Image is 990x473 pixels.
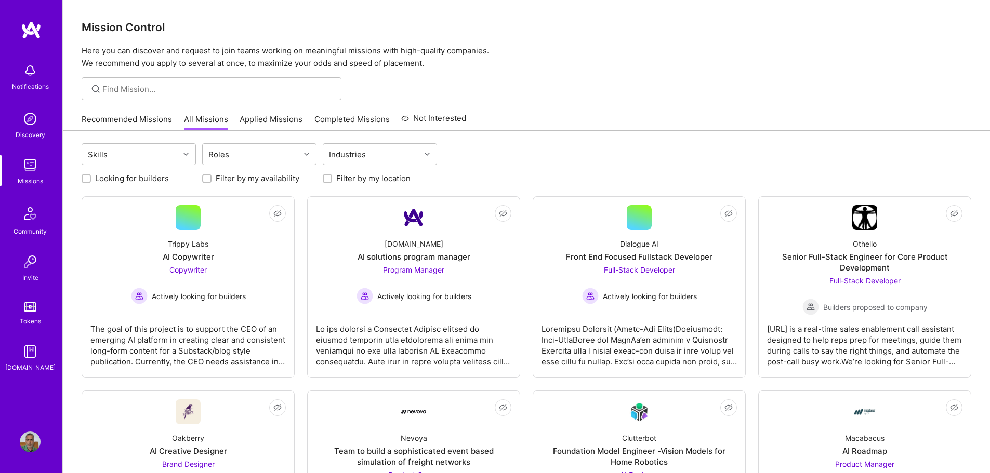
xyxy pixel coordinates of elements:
[542,205,737,369] a: Dialogue AIFront End Focused Fullstack DeveloperFull-Stack Developer Actively looking for builder...
[85,147,110,162] div: Skills
[273,209,282,218] i: icon EyeClosed
[314,114,390,131] a: Completed Missions
[168,238,208,249] div: Trippy Labs
[829,276,901,285] span: Full-Stack Developer
[767,251,962,273] div: Senior Full-Stack Engineer for Core Product Development
[82,21,971,34] h3: Mission Control
[304,152,309,157] i: icon Chevron
[131,288,148,304] img: Actively looking for builders
[582,288,599,304] img: Actively looking for builders
[950,209,958,218] i: icon EyeClosed
[20,251,41,272] img: Invite
[622,433,656,443] div: Clutterbot
[401,112,466,131] a: Not Interested
[853,238,877,249] div: Othello
[802,299,819,315] img: Builders proposed to company
[20,431,41,452] img: User Avatar
[20,316,41,327] div: Tokens
[184,114,228,131] a: All Missions
[336,173,411,184] label: Filter by my location
[852,205,877,230] img: Company Logo
[499,209,507,218] i: icon EyeClosed
[357,288,373,304] img: Actively looking for builders
[240,114,302,131] a: Applied Missions
[12,81,49,92] div: Notifications
[18,201,43,226] img: Community
[724,209,733,218] i: icon EyeClosed
[377,291,471,302] span: Actively looking for builders
[542,315,737,367] div: Loremipsu Dolorsit (Ametc-Adi Elits)Doeiusmodt: Inci-UtlaBoree dol MagnAa’en adminim v Quisnostr ...
[383,265,444,274] span: Program Manager
[326,147,368,162] div: Industries
[316,445,511,467] div: Team to build a sophisticated event based simulation of freight networks
[90,315,286,367] div: The goal of this project is to support the CEO of an emerging AI platform in creating clear and c...
[835,460,894,468] span: Product Manager
[842,445,887,456] div: AI Roadmap
[20,155,41,175] img: teamwork
[401,433,427,443] div: Nevoya
[604,265,675,274] span: Full-Stack Developer
[162,460,215,468] span: Brand Designer
[17,431,43,452] a: User Avatar
[152,291,246,302] span: Actively looking for builders
[401,410,426,414] img: Company Logo
[542,445,737,467] div: Foundation Model Engineer -Vision Models for Home Robotics
[20,341,41,362] img: guide book
[499,403,507,412] i: icon EyeClosed
[316,205,511,369] a: Company Logo[DOMAIN_NAME]AI solutions program managerProgram Manager Actively looking for builder...
[724,403,733,412] i: icon EyeClosed
[852,399,877,424] img: Company Logo
[273,403,282,412] i: icon EyeClosed
[24,302,36,312] img: tokens
[206,147,232,162] div: Roles
[102,84,334,94] input: Find Mission...
[172,433,204,443] div: Oakberry
[566,251,712,262] div: Front End Focused Fullstack Developer
[21,21,42,39] img: logo
[603,291,697,302] span: Actively looking for builders
[767,205,962,369] a: Company LogoOthelloSenior Full-Stack Engineer for Core Product DevelopmentFull-Stack Developer Bu...
[163,251,214,262] div: AI Copywriter
[82,114,172,131] a: Recommended Missions
[845,433,885,443] div: Macabacus
[14,226,47,237] div: Community
[16,129,45,140] div: Discovery
[401,205,426,230] img: Company Logo
[316,315,511,367] div: Lo ips dolorsi a Consectet Adipisc elitsed do eiusmod temporin utla etdolorema ali enima min veni...
[18,175,43,186] div: Missions
[95,173,169,184] label: Looking for builders
[823,302,928,313] span: Builders proposed to company
[169,265,207,274] span: Copywriter
[358,251,470,262] div: AI solutions program manager
[22,272,38,283] div: Invite
[620,238,658,249] div: Dialogue AI
[90,205,286,369] a: Trippy LabsAI CopywriterCopywriter Actively looking for buildersActively looking for buildersThe ...
[5,362,56,373] div: [DOMAIN_NAME]
[176,399,201,424] img: Company Logo
[950,403,958,412] i: icon EyeClosed
[183,152,189,157] i: icon Chevron
[385,238,443,249] div: [DOMAIN_NAME]
[627,400,652,424] img: Company Logo
[425,152,430,157] i: icon Chevron
[767,315,962,367] div: [URL] is a real-time sales enablement call assistant designed to help reps prep for meetings, gui...
[150,445,227,456] div: AI Creative Designer
[20,109,41,129] img: discovery
[20,60,41,81] img: bell
[90,83,102,95] i: icon SearchGrey
[216,173,299,184] label: Filter by my availability
[82,45,971,70] p: Here you can discover and request to join teams working on meaningful missions with high-quality ...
